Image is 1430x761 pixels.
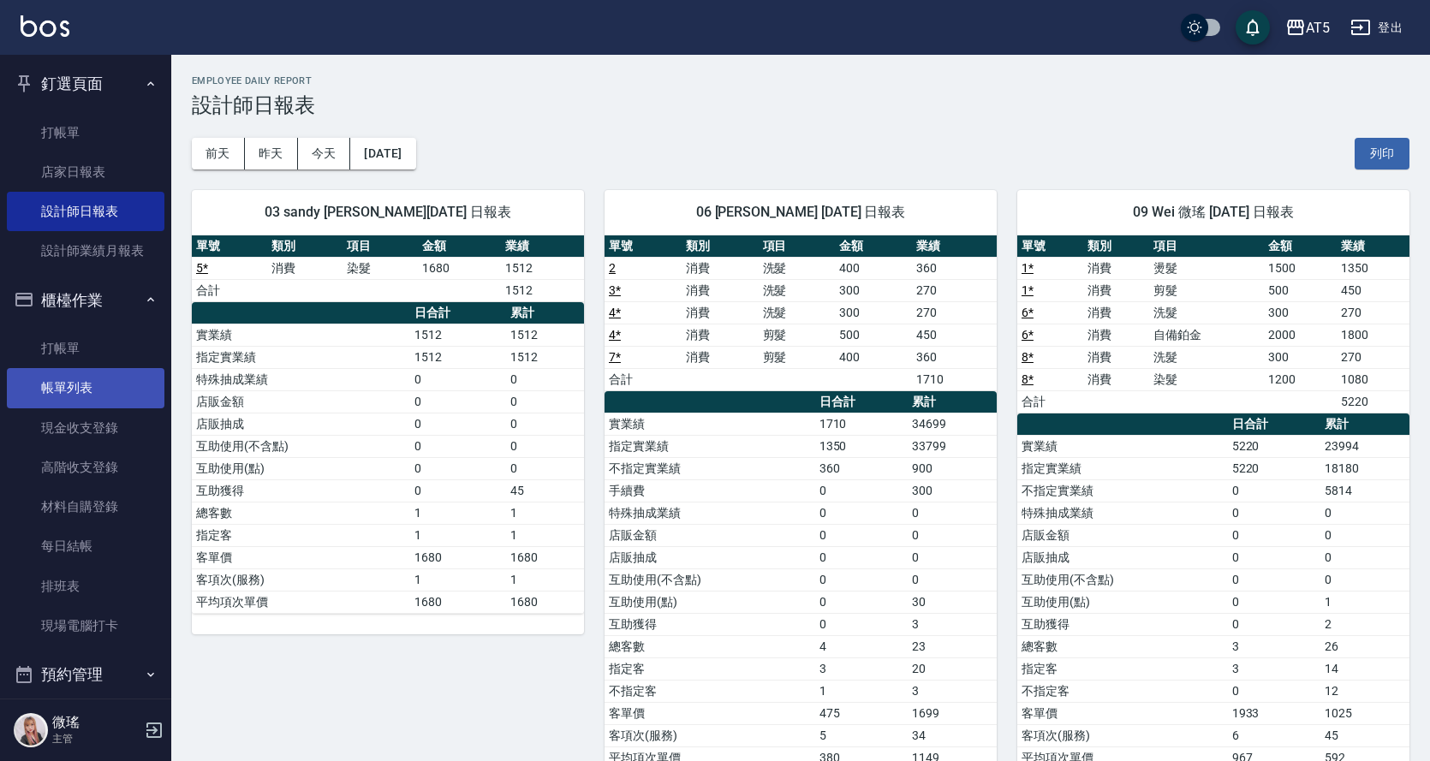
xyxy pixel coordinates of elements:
td: 0 [908,546,997,568]
td: 不指定實業績 [605,457,815,479]
td: 5220 [1228,457,1320,479]
td: 互助獲得 [605,613,815,635]
a: 設計師日報表 [7,192,164,231]
td: 互助使用(點) [192,457,410,479]
td: 0 [815,568,908,591]
td: 1512 [506,346,584,368]
td: 手續費 [605,479,815,502]
td: 1500 [1264,257,1337,279]
a: 2 [609,261,616,275]
td: 合計 [1017,390,1083,413]
td: 客項次(服務) [1017,724,1228,746]
td: 客單價 [1017,702,1228,724]
td: 0 [506,390,584,413]
td: 燙髮 [1149,257,1264,279]
div: AT5 [1306,17,1330,39]
td: 消費 [682,346,759,368]
td: 0 [1320,568,1409,591]
td: 6 [1228,724,1320,746]
td: 23994 [1320,435,1409,457]
td: 1512 [506,324,584,346]
td: 0 [1228,591,1320,613]
td: 0 [506,457,584,479]
td: 指定客 [192,524,410,546]
td: 0 [1228,568,1320,591]
td: 0 [506,413,584,435]
td: 1512 [501,257,584,279]
td: 3 [908,613,997,635]
th: 日合計 [1228,413,1320,436]
button: 前天 [192,138,245,169]
td: 0 [506,368,584,390]
td: 360 [912,346,997,368]
td: 1933 [1228,702,1320,724]
td: 特殊抽成業績 [192,368,410,390]
img: Logo [21,15,69,37]
td: 互助獲得 [1017,613,1228,635]
td: 互助獲得 [192,479,410,502]
td: 0 [1320,502,1409,524]
th: 項目 [343,235,418,258]
td: 消費 [1083,324,1149,346]
td: 0 [815,546,908,568]
td: 總客數 [1017,635,1228,657]
td: 指定實業績 [192,346,410,368]
td: 合計 [192,279,267,301]
td: 1 [506,502,584,524]
td: 店販抽成 [192,413,410,435]
td: 0 [410,368,506,390]
td: 45 [506,479,584,502]
h5: 微瑤 [52,714,140,731]
td: 0 [815,591,908,613]
td: 1025 [1320,702,1409,724]
td: 45 [1320,724,1409,746]
td: 1 [410,502,506,524]
td: 33799 [908,435,997,457]
td: 1680 [418,257,501,279]
td: 0 [410,435,506,457]
button: 昨天 [245,138,298,169]
td: 5 [815,724,908,746]
td: 合計 [605,368,682,390]
td: 0 [1228,680,1320,702]
td: 2 [1320,613,1409,635]
td: 1200 [1264,368,1337,390]
td: 店販金額 [1017,524,1228,546]
td: 互助使用(點) [1017,591,1228,613]
td: 30 [908,591,997,613]
td: 不指定客 [605,680,815,702]
td: 互助使用(不含點) [1017,568,1228,591]
th: 金額 [418,235,501,258]
h3: 設計師日報表 [192,93,1409,117]
td: 特殊抽成業績 [1017,502,1228,524]
button: save [1236,10,1270,45]
td: 3 [908,680,997,702]
td: 消費 [267,257,343,279]
td: 剪髮 [1149,279,1264,301]
th: 類別 [267,235,343,258]
th: 類別 [682,235,759,258]
td: 300 [908,479,997,502]
td: 自備鉑金 [1149,324,1264,346]
td: 0 [908,568,997,591]
td: 300 [1264,301,1337,324]
td: 0 [410,479,506,502]
button: 列印 [1355,138,1409,169]
a: 設計師業績月報表 [7,231,164,271]
td: 400 [835,346,912,368]
td: 1350 [815,435,908,457]
td: 270 [912,301,997,324]
td: 0 [1320,546,1409,568]
td: 消費 [1083,257,1149,279]
td: 0 [815,613,908,635]
td: 指定客 [1017,657,1228,680]
th: 日合計 [815,391,908,413]
td: 1512 [410,324,506,346]
td: 14 [1320,657,1409,680]
td: 3 [1228,657,1320,680]
td: 1710 [815,413,908,435]
td: 1699 [908,702,997,724]
th: 日合計 [410,302,506,324]
p: 主管 [52,731,140,746]
a: 店家日報表 [7,152,164,192]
